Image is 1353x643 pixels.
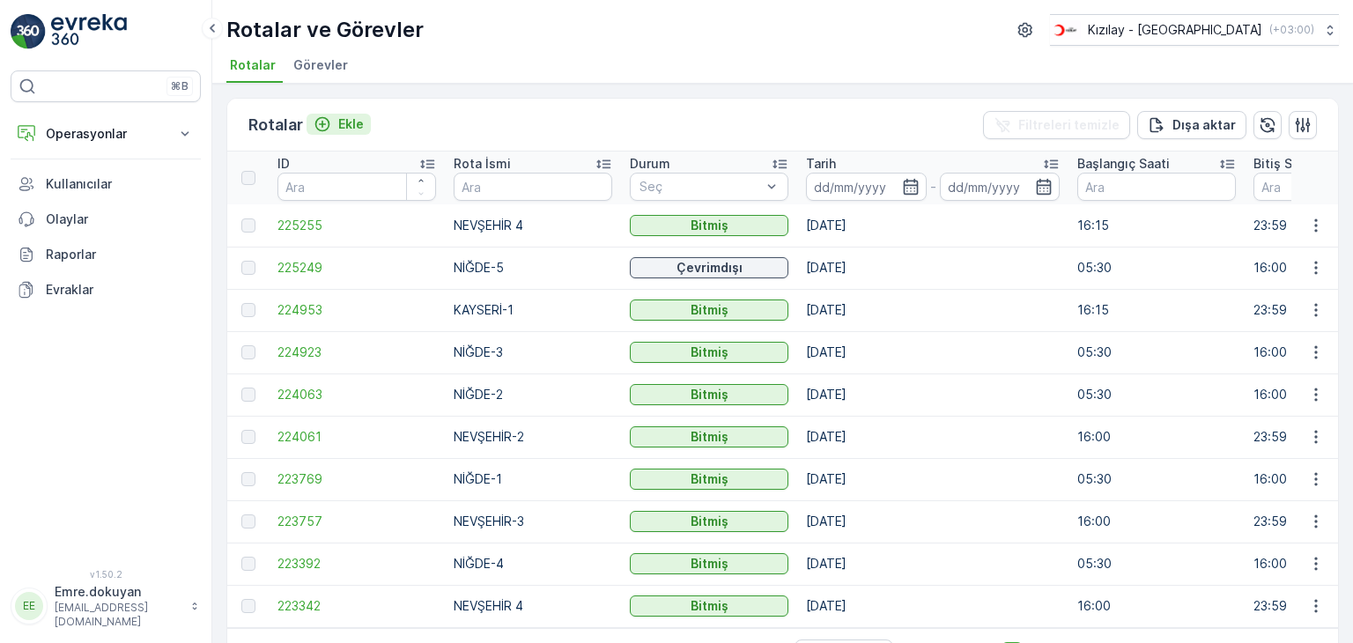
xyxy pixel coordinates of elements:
[277,386,436,403] a: 224063
[11,569,201,580] span: v 1.50.2
[454,597,612,615] p: NEVŞEHİR 4
[1077,217,1236,234] p: 16:15
[691,217,728,234] p: Bitmiş
[230,56,276,74] span: Rotalar
[630,257,788,278] button: Çevrimdışı
[277,259,436,277] a: 225249
[691,344,728,361] p: Bitmiş
[691,470,728,488] p: Bitmiş
[46,281,194,299] p: Evraklar
[797,289,1068,331] td: [DATE]
[11,583,201,629] button: EEEmre.dokuyan[EMAIL_ADDRESS][DOMAIN_NAME]
[454,428,612,446] p: NEVŞEHİR-2
[15,592,43,620] div: EE
[630,595,788,617] button: Bitmiş
[1137,111,1246,139] button: Dışa aktar
[797,585,1068,627] td: [DATE]
[630,215,788,236] button: Bitmiş
[797,500,1068,543] td: [DATE]
[46,175,194,193] p: Kullanıcılar
[454,386,612,403] p: NİĞDE-2
[11,116,201,152] button: Operasyonlar
[454,555,612,573] p: NİĞDE-4
[630,426,788,447] button: Bitmiş
[797,416,1068,458] td: [DATE]
[1077,301,1236,319] p: 16:15
[797,331,1068,373] td: [DATE]
[630,155,670,173] p: Durum
[241,303,255,317] div: Toggle Row Selected
[1077,155,1170,173] p: Başlangıç Saati
[1077,470,1236,488] p: 05:30
[1077,259,1236,277] p: 05:30
[55,583,181,601] p: Emre.dokuyan
[930,176,936,197] p: -
[691,386,728,403] p: Bitmiş
[307,114,371,135] button: Ekle
[277,513,436,530] a: 223757
[806,173,927,201] input: dd/mm/yyyy
[1077,555,1236,573] p: 05:30
[640,178,761,196] p: Seç
[454,301,612,319] p: KAYSERİ-1
[1018,116,1120,134] p: Filtreleri temizle
[277,301,436,319] a: 224953
[630,469,788,490] button: Bitmiş
[454,217,612,234] p: NEVŞEHİR 4
[55,601,181,629] p: [EMAIL_ADDRESS][DOMAIN_NAME]
[241,514,255,528] div: Toggle Row Selected
[1077,513,1236,530] p: 16:00
[11,237,201,272] a: Raporlar
[676,259,743,277] p: Çevrimdışı
[241,430,255,444] div: Toggle Row Selected
[797,247,1068,289] td: [DATE]
[630,553,788,574] button: Bitmiş
[277,428,436,446] a: 224061
[1050,20,1081,40] img: k%C4%B1z%C4%B1lay_D5CCths_t1JZB0k.png
[226,16,424,44] p: Rotalar ve Görevler
[630,342,788,363] button: Bitmiş
[11,202,201,237] a: Olaylar
[277,597,436,615] a: 223342
[1088,21,1262,39] p: Kızılay - [GEOGRAPHIC_DATA]
[691,513,728,530] p: Bitmiş
[691,597,728,615] p: Bitmiş
[241,472,255,486] div: Toggle Row Selected
[241,599,255,613] div: Toggle Row Selected
[454,513,612,530] p: NEVŞEHİR-3
[1077,428,1236,446] p: 16:00
[241,557,255,571] div: Toggle Row Selected
[454,173,612,201] input: Ara
[797,204,1068,247] td: [DATE]
[983,111,1130,139] button: Filtreleri temizle
[11,14,46,49] img: logo
[1077,597,1236,615] p: 16:00
[797,373,1068,416] td: [DATE]
[338,115,364,133] p: Ekle
[241,388,255,402] div: Toggle Row Selected
[454,155,511,173] p: Rota İsmi
[1269,23,1314,37] p: ( +03:00 )
[1050,14,1339,46] button: Kızılay - [GEOGRAPHIC_DATA](+03:00)
[277,173,436,201] input: Ara
[940,173,1061,201] input: dd/mm/yyyy
[241,218,255,233] div: Toggle Row Selected
[11,166,201,202] a: Kullanıcılar
[1077,344,1236,361] p: 05:30
[248,113,303,137] p: Rotalar
[1077,173,1236,201] input: Ara
[1172,116,1236,134] p: Dışa aktar
[797,543,1068,585] td: [DATE]
[171,79,189,93] p: ⌘B
[277,344,436,361] a: 224923
[454,470,612,488] p: NİĞDE-1
[630,511,788,532] button: Bitmiş
[1077,386,1236,403] p: 05:30
[1253,155,1315,173] p: Bitiş Saati
[51,14,127,49] img: logo_light-DOdMpM7g.png
[277,217,436,234] a: 225255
